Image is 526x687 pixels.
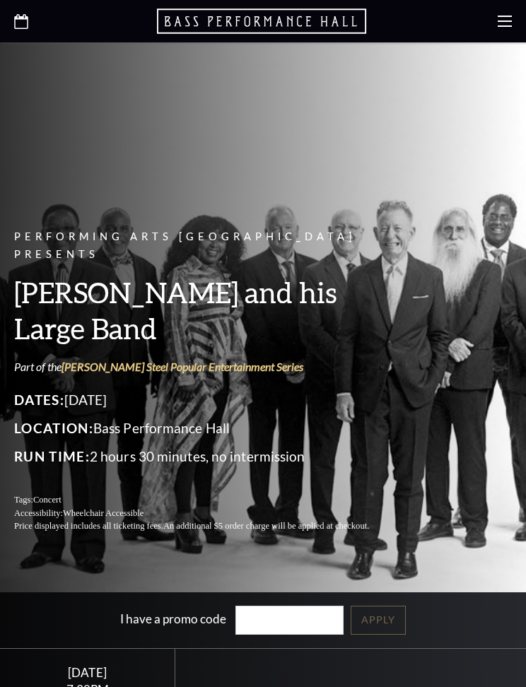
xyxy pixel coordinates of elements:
[163,521,369,531] span: An additional $5 order charge will be applied at checkout.
[14,420,93,436] span: Location:
[14,392,64,408] span: Dates:
[14,417,403,440] p: Bass Performance Hall
[14,228,403,264] p: Performing Arts [GEOGRAPHIC_DATA] Presents
[14,507,403,520] p: Accessibility:
[14,519,403,533] p: Price displayed includes all ticketing fees.
[14,493,403,507] p: Tags:
[120,611,226,626] label: I have a promo code
[63,508,144,518] span: Wheelchair Accessible
[17,665,158,680] div: [DATE]
[14,359,403,375] p: Part of the
[14,274,403,346] h3: [PERSON_NAME] and his Large Band
[33,495,62,505] span: Concert
[14,448,90,464] span: Run Time:
[14,389,403,411] p: [DATE]
[14,445,403,468] p: 2 hours 30 minutes, no intermission
[62,360,303,373] a: [PERSON_NAME] Steel Popular Entertainment Series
